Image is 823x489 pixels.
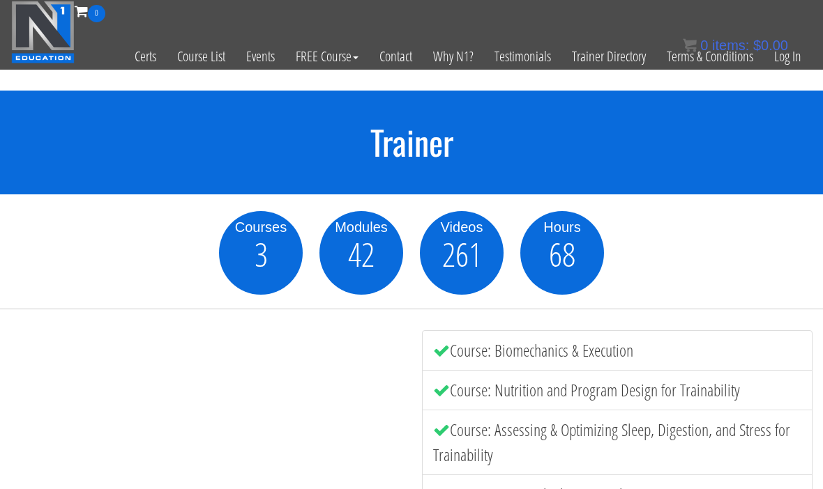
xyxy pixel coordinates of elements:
[683,38,788,53] a: 0 items: $0.00
[422,330,813,371] li: Course: Biomechanics & Execution
[561,22,656,91] a: Trainer Directory
[422,410,813,475] li: Course: Assessing & Optimizing Sleep, Digestion, and Stress for Trainability
[285,22,369,91] a: FREE Course
[549,238,575,271] span: 68
[683,38,697,52] img: icon11.png
[422,370,813,410] li: Course: Nutrition and Program Design for Trainability
[712,38,749,53] span: items:
[219,217,303,238] div: Courses
[420,217,504,238] div: Videos
[124,22,167,91] a: Certs
[484,22,561,91] a: Testimonials
[520,217,604,238] div: Hours
[700,38,708,53] span: 0
[255,238,268,271] span: 3
[348,238,375,271] span: 42
[75,1,105,20] a: 0
[656,22,764,91] a: Terms & Conditions
[423,22,484,91] a: Why N1?
[319,217,403,238] div: Modules
[753,38,761,53] span: $
[753,38,788,53] bdi: 0.00
[369,22,423,91] a: Contact
[11,1,75,63] img: n1-education
[236,22,285,91] a: Events
[442,238,482,271] span: 261
[764,22,812,91] a: Log In
[88,5,105,22] span: 0
[167,22,236,91] a: Course List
